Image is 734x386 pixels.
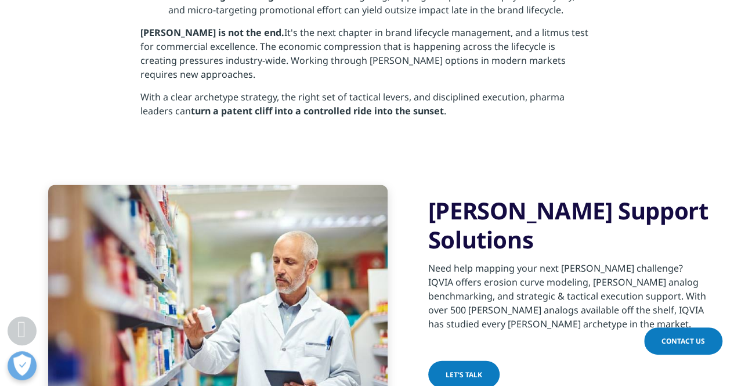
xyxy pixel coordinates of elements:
span: Contact Us [661,336,705,346]
button: Open Preferences [8,351,37,380]
p: With a clear archetype strategy, the right set of tactical levers, and disciplined execution, pha... [140,90,594,127]
a: Contact Us [644,327,722,355]
strong: turn a patent cliff into a controlled ride into the sunset [191,104,444,117]
p: It's the next chapter in brand lifecycle management, and a litmus test for commercial excellence.... [140,26,594,90]
p: Need help mapping your next [PERSON_NAME] challenge? IQVIA offers erosion curve modeling, [PERSON... [428,261,710,337]
h3: [PERSON_NAME] Support Solutions [428,196,710,254]
strong: [PERSON_NAME] is not the end. [140,26,284,39]
span: Let's Talk [446,369,482,379]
